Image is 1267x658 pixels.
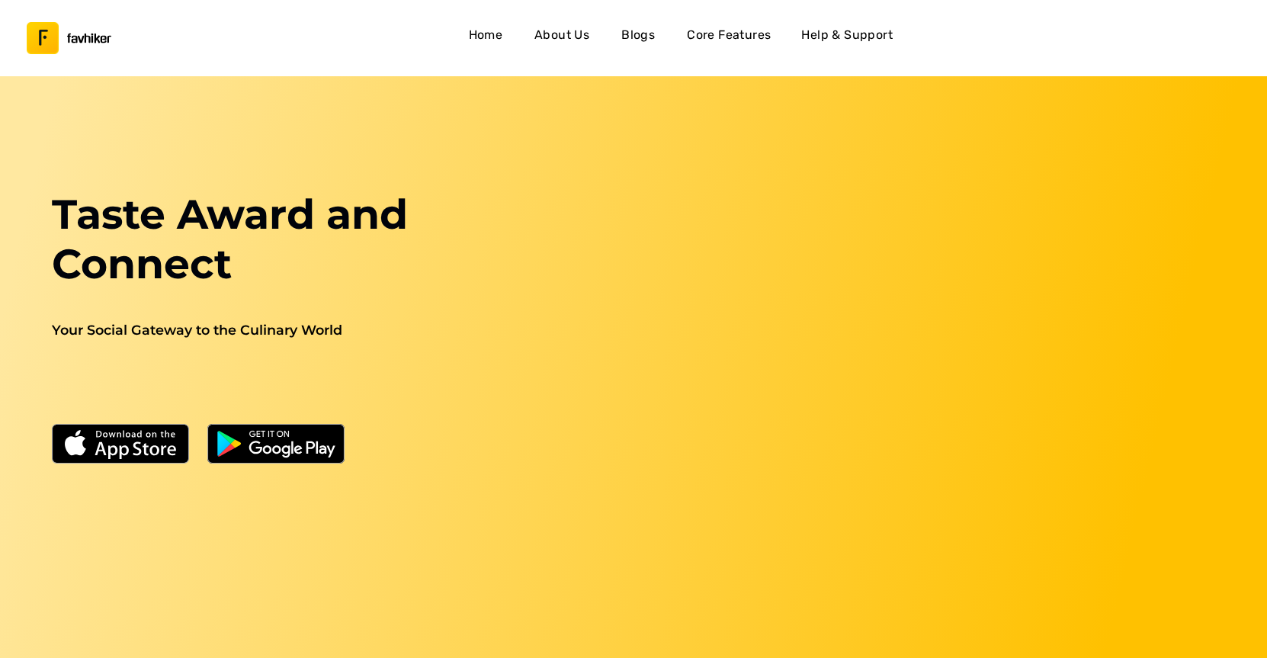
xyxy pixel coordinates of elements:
h4: Home [469,25,503,45]
a: About Us [528,21,595,56]
button: Help & Support [795,21,899,56]
img: App Store [52,424,189,464]
a: Core Features [681,21,777,56]
h4: Help & Support [801,25,893,45]
a: Blogs [614,21,662,56]
h3: favhiker [67,33,111,44]
img: Google Play [207,424,345,464]
h4: About Us [534,25,589,45]
iframe: Embedded youtube [655,190,1224,510]
h4: Core Features [687,25,771,45]
h4: Blogs [621,25,655,45]
a: Home [461,21,510,56]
